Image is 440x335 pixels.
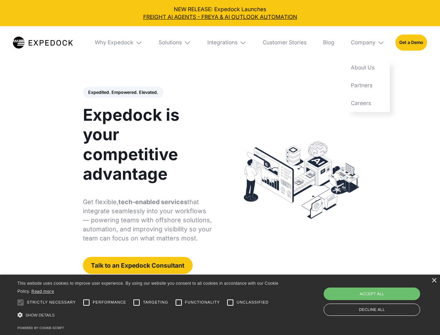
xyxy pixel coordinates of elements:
a: Blog [317,26,340,59]
span: Performance [93,299,126,305]
div: Integrations [202,26,252,59]
span: Show details [25,313,55,317]
div: NEW RELEASE: Expedock Launches [6,6,435,21]
a: Read more [31,289,54,294]
span: Unclassified [237,299,269,305]
nav: Company [345,59,390,112]
a: About Us [345,59,390,77]
p: Get flexible, that integrate seamlessly into your workflows — powering teams with offshore soluti... [83,198,212,243]
div: Company [351,39,376,46]
span: This website uses cookies to improve user experience. By using our website you consent to all coo... [17,281,278,294]
div: Solutions [159,39,182,46]
iframe: Chat Widget [324,260,440,335]
span: Strictly necessary [27,299,76,305]
div: Show details [17,311,281,320]
a: Powered by cookie-script [17,326,64,330]
a: Get a Demo [395,35,427,50]
div: Why Expedock [95,39,133,46]
a: Talk to an Expedock Consultant [83,257,193,274]
div: Why Expedock [89,26,148,59]
h1: Expedock is your competitive advantage [83,105,212,184]
a: FREIGHT AI AGENTS - FREYA & AI OUTLOOK AUTOMATION [6,13,435,21]
a: Partners [345,77,390,95]
a: Careers [345,94,390,112]
span: Targeting [143,299,168,305]
div: Integrations [207,39,238,46]
a: Customer Stories [257,26,312,59]
span: Functionality [185,299,220,305]
div: Solutions [153,26,196,59]
strong: tech-enabled services [118,198,187,206]
div: Company [345,26,390,59]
